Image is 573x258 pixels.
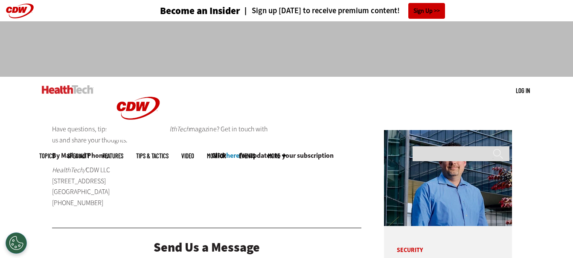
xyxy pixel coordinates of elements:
[128,6,240,16] a: Become an Insider
[52,165,157,208] p: CDW LLC [STREET_ADDRESS] [GEOGRAPHIC_DATA] [PHONE_NUMBER]
[42,85,93,94] img: Home
[102,153,123,159] a: Features
[239,153,255,159] a: Events
[408,3,445,19] a: Sign Up
[136,153,169,159] a: Tips & Tactics
[67,153,90,159] span: Specialty
[6,232,27,254] div: Cookies Settings
[52,165,86,174] em: HealthTech/
[207,153,226,159] a: MonITor
[516,86,530,95] div: User menu
[240,7,400,15] a: Sign up [DATE] to receive premium content!
[384,235,474,253] p: Security
[131,30,442,68] iframe: advertisement
[181,153,194,159] a: Video
[52,241,362,254] div: Send Us a Message
[268,153,286,159] span: More
[106,77,170,140] img: Home
[6,232,27,254] button: Open Preferences
[39,153,55,159] span: Topics
[106,133,170,142] a: CDW
[516,87,530,94] a: Log in
[160,6,240,16] h3: Become an Insider
[384,130,512,226] img: Scott Currie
